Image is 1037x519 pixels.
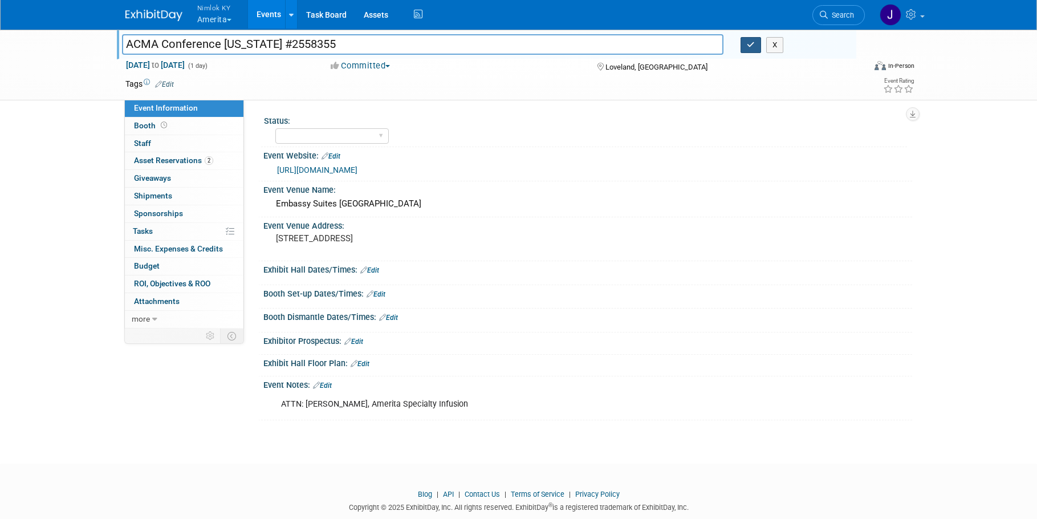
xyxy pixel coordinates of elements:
a: Event Information [125,100,243,117]
span: more [132,314,150,323]
a: Contact Us [465,490,500,498]
a: Asset Reservations2 [125,152,243,169]
div: Event Venue Address: [263,217,912,232]
span: | [434,490,441,498]
img: ExhibitDay [125,10,182,21]
a: Staff [125,135,243,152]
div: ATTN: [PERSON_NAME], Amerita Specialty Infusion [273,393,787,416]
div: Event Notes: [263,376,912,391]
span: to [150,60,161,70]
div: Event Website: [263,147,912,162]
a: Edit [344,338,363,346]
span: Nimlok KY [197,2,232,14]
div: Status: [264,112,907,127]
a: Privacy Policy [575,490,620,498]
a: API [443,490,454,498]
span: [DATE] [DATE] [125,60,185,70]
span: Sponsorships [134,209,183,218]
span: | [456,490,463,498]
span: Asset Reservations [134,156,213,165]
span: Search [828,11,854,19]
a: Blog [418,490,432,498]
div: Event Venue Name: [263,181,912,196]
img: Format-Inperson.png [875,61,886,70]
span: ROI, Objectives & ROO [134,279,210,288]
a: Edit [155,80,174,88]
a: Search [812,5,865,25]
a: Edit [322,152,340,160]
a: Edit [367,290,385,298]
div: Event Format [798,59,915,76]
a: Giveaways [125,170,243,187]
a: ROI, Objectives & ROO [125,275,243,293]
a: Edit [313,382,332,390]
a: Misc. Expenses & Credits [125,241,243,258]
a: Terms of Service [511,490,564,498]
div: Booth Set-up Dates/Times: [263,285,912,300]
div: Exhibit Hall Floor Plan: [263,355,912,370]
a: [URL][DOMAIN_NAME] [277,165,357,175]
div: Booth Dismantle Dates/Times: [263,309,912,323]
span: Attachments [134,297,180,306]
a: Shipments [125,188,243,205]
span: 2 [205,156,213,165]
td: Personalize Event Tab Strip [201,329,221,343]
span: Tasks [133,226,153,236]
button: Committed [327,60,395,72]
a: Booth [125,117,243,135]
a: Budget [125,258,243,275]
a: Tasks [125,223,243,240]
span: | [566,490,574,498]
div: In-Person [888,62,914,70]
span: Booth not reserved yet [158,121,169,129]
div: Event Rating [883,78,914,84]
span: Misc. Expenses & Credits [134,244,223,253]
a: Edit [360,266,379,274]
pre: [STREET_ADDRESS] [276,233,521,244]
span: Shipments [134,191,172,200]
sup: ® [548,502,552,508]
div: Embassy Suites [GEOGRAPHIC_DATA] [272,195,904,213]
span: | [502,490,509,498]
a: Sponsorships [125,205,243,222]
button: X [766,37,784,53]
div: Exhibitor Prospectus: [263,333,912,347]
span: Event Information [134,103,198,112]
a: Edit [351,360,369,368]
span: Budget [134,261,160,270]
span: Loveland, [GEOGRAPHIC_DATA] [605,63,707,71]
a: Edit [379,314,398,322]
div: Exhibit Hall Dates/Times: [263,261,912,276]
td: Toggle Event Tabs [220,329,243,343]
a: Attachments [125,293,243,310]
span: Booth [134,121,169,130]
img: Jamie Dunn [880,4,901,26]
td: Tags [125,78,174,90]
span: Giveaways [134,173,171,183]
span: (1 day) [187,62,208,70]
span: Staff [134,139,151,148]
a: more [125,311,243,328]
